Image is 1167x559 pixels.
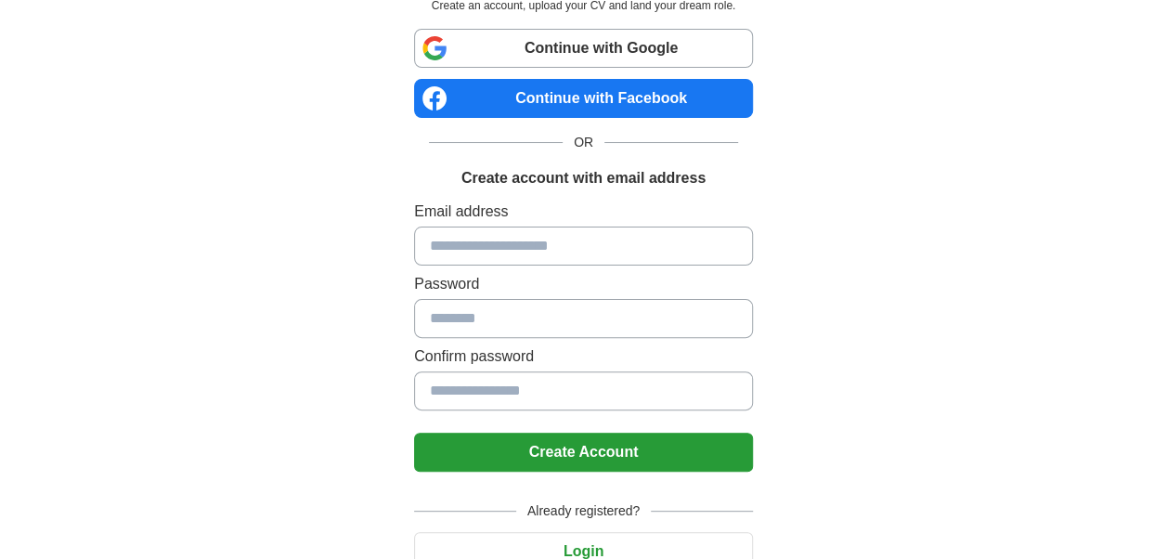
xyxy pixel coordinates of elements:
[414,29,753,68] a: Continue with Google
[414,79,753,118] a: Continue with Facebook
[516,501,651,521] span: Already registered?
[414,345,753,368] label: Confirm password
[414,543,753,559] a: Login
[414,433,753,472] button: Create Account
[461,167,706,189] h1: Create account with email address
[414,201,753,223] label: Email address
[414,273,753,295] label: Password
[563,133,604,152] span: OR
